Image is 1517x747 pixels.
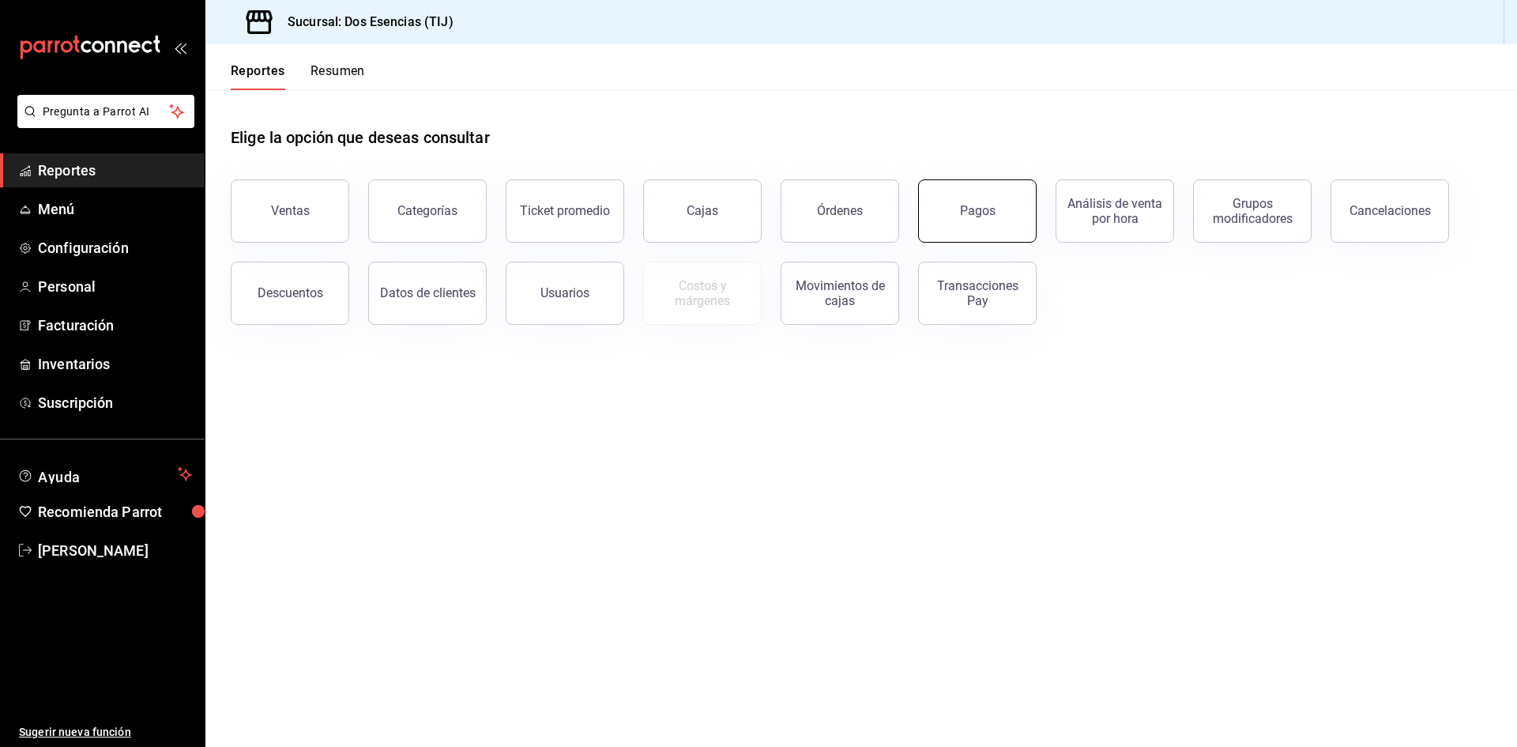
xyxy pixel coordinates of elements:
button: open_drawer_menu [174,41,186,54]
div: Ventas [271,203,310,218]
button: Grupos modificadores [1193,179,1312,243]
button: Descuentos [231,262,349,325]
div: Pagos [960,203,996,218]
button: Datos de clientes [368,262,487,325]
span: [PERSON_NAME] [38,540,192,561]
div: navigation tabs [231,63,365,90]
div: Descuentos [258,285,323,300]
div: Categorías [397,203,457,218]
button: Reportes [231,63,285,90]
span: Recomienda Parrot [38,501,192,523]
button: Cajas [643,179,762,243]
span: Suscripción [38,392,192,413]
div: Costos y márgenes [653,278,751,308]
div: Órdenes [817,203,863,218]
span: Pregunta a Parrot AI [43,104,170,120]
span: Facturación [38,315,192,336]
button: Análisis de venta por hora [1056,179,1174,243]
button: Movimientos de cajas [781,262,899,325]
h1: Elige la opción que deseas consultar [231,126,490,149]
div: Datos de clientes [380,285,476,300]
span: Sugerir nueva función [19,724,192,741]
span: Inventarios [38,353,192,375]
button: Ventas [231,179,349,243]
button: Ticket promedio [506,179,624,243]
button: Órdenes [781,179,899,243]
button: Contrata inventarios para ver este reporte [643,262,762,325]
button: Transacciones Pay [918,262,1037,325]
div: Cancelaciones [1349,203,1431,218]
div: Análisis de venta por hora [1066,196,1164,226]
div: Movimientos de cajas [791,278,889,308]
span: Menú [38,198,192,220]
span: Ayuda [38,465,171,484]
div: Usuarios [540,285,589,300]
button: Cancelaciones [1331,179,1449,243]
div: Cajas [687,203,718,218]
a: Pregunta a Parrot AI [11,115,194,131]
button: Pregunta a Parrot AI [17,95,194,128]
div: Transacciones Pay [928,278,1026,308]
button: Pagos [918,179,1037,243]
button: Categorías [368,179,487,243]
span: Configuración [38,237,192,258]
span: Personal [38,276,192,297]
div: Ticket promedio [520,203,610,218]
button: Resumen [311,63,365,90]
span: Reportes [38,160,192,181]
div: Grupos modificadores [1203,196,1301,226]
h3: Sucursal: Dos Esencias (TIJ) [275,13,454,32]
button: Usuarios [506,262,624,325]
